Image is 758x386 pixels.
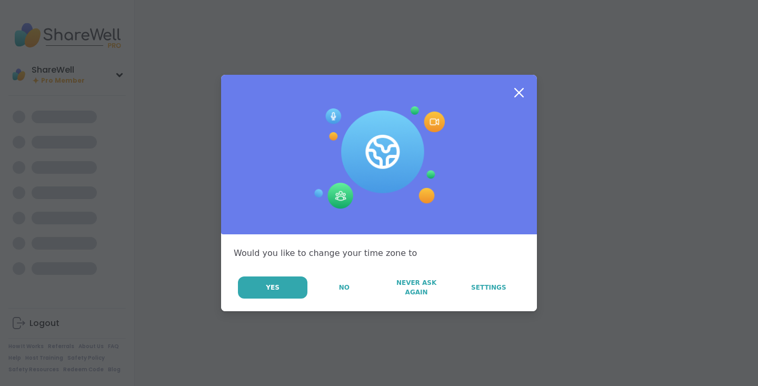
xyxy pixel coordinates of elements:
[308,276,380,299] button: No
[381,276,452,299] button: Never Ask Again
[339,283,350,292] span: No
[471,283,506,292] span: Settings
[238,276,307,299] button: Yes
[313,106,445,210] img: Session Experience
[234,247,524,260] div: Would you like to change your time zone to
[453,276,524,299] a: Settings
[386,278,446,297] span: Never Ask Again
[266,283,280,292] span: Yes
